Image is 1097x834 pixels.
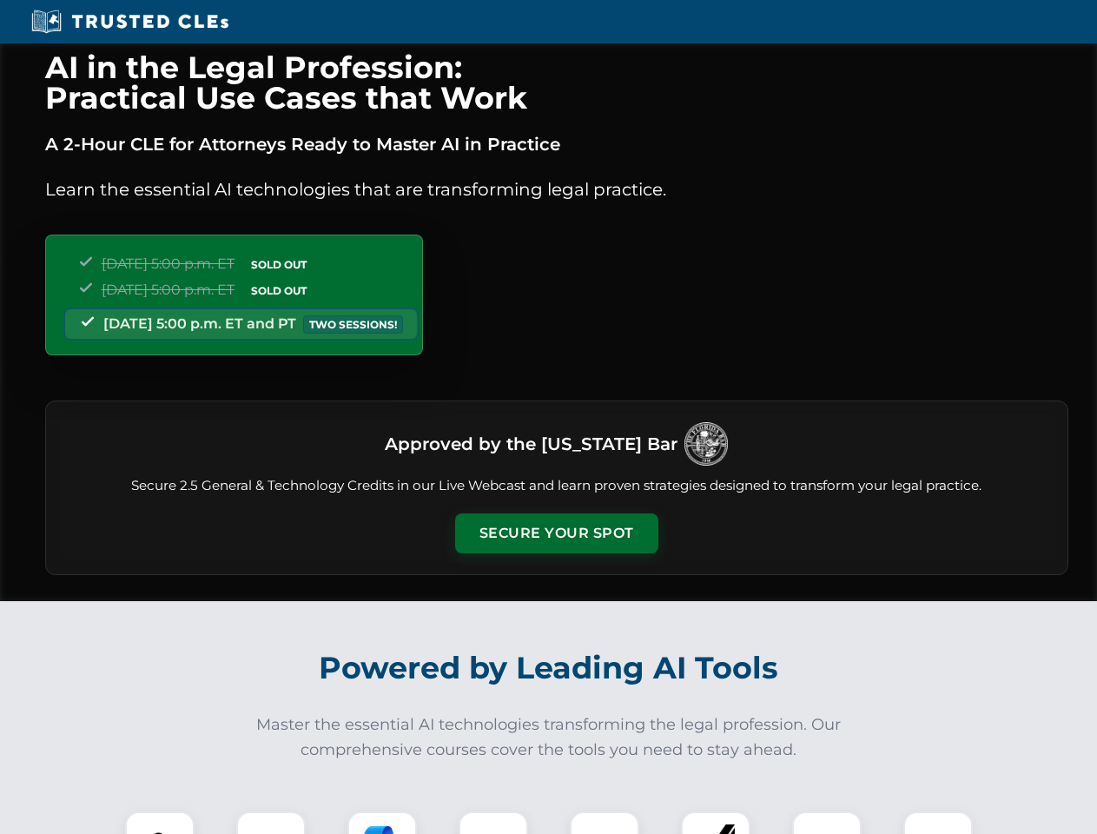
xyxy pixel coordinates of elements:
p: Master the essential AI technologies transforming the legal profession. Our comprehensive courses... [245,712,853,763]
h3: Approved by the [US_STATE] Bar [385,428,677,460]
span: [DATE] 5:00 p.m. ET [102,281,235,298]
h2: Powered by Leading AI Tools [68,638,1030,698]
img: Trusted CLEs [26,9,234,35]
h1: AI in the Legal Profession: Practical Use Cases that Work [45,52,1068,113]
span: SOLD OUT [245,281,313,300]
img: Logo [684,422,728,466]
p: Learn the essential AI technologies that are transforming legal practice. [45,175,1068,203]
span: SOLD OUT [245,255,313,274]
span: [DATE] 5:00 p.m. ET [102,255,235,272]
p: Secure 2.5 General & Technology Credits in our Live Webcast and learn proven strategies designed ... [67,476,1047,496]
button: Secure Your Spot [455,513,658,553]
p: A 2-Hour CLE for Attorneys Ready to Master AI in Practice [45,130,1068,158]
